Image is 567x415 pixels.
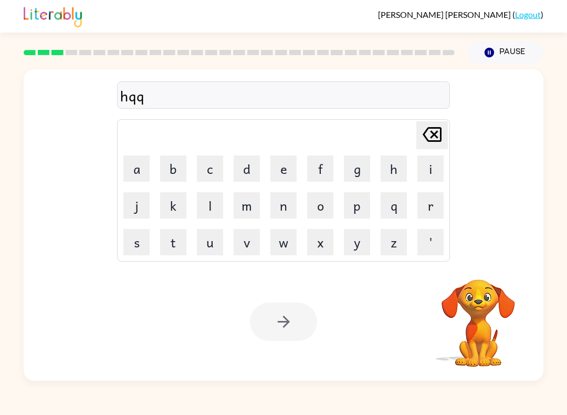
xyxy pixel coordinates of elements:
button: o [307,192,333,219]
button: y [344,229,370,255]
button: r [417,192,444,219]
video: Your browser must support playing .mp4 files to use Literably. Please try using another browser. [426,263,531,368]
span: [PERSON_NAME] [PERSON_NAME] [378,9,512,19]
button: m [234,192,260,219]
button: p [344,192,370,219]
button: v [234,229,260,255]
button: e [270,155,297,182]
button: a [123,155,150,182]
button: z [381,229,407,255]
button: c [197,155,223,182]
button: j [123,192,150,219]
button: q [381,192,407,219]
button: s [123,229,150,255]
img: Literably [24,4,82,27]
button: x [307,229,333,255]
button: g [344,155,370,182]
button: b [160,155,186,182]
button: l [197,192,223,219]
button: n [270,192,297,219]
button: h [381,155,407,182]
button: w [270,229,297,255]
button: k [160,192,186,219]
div: hqq [120,85,447,107]
button: Pause [467,40,543,65]
a: Logout [515,9,541,19]
button: t [160,229,186,255]
button: d [234,155,260,182]
button: u [197,229,223,255]
button: ' [417,229,444,255]
div: ( ) [378,9,543,19]
button: i [417,155,444,182]
button: f [307,155,333,182]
